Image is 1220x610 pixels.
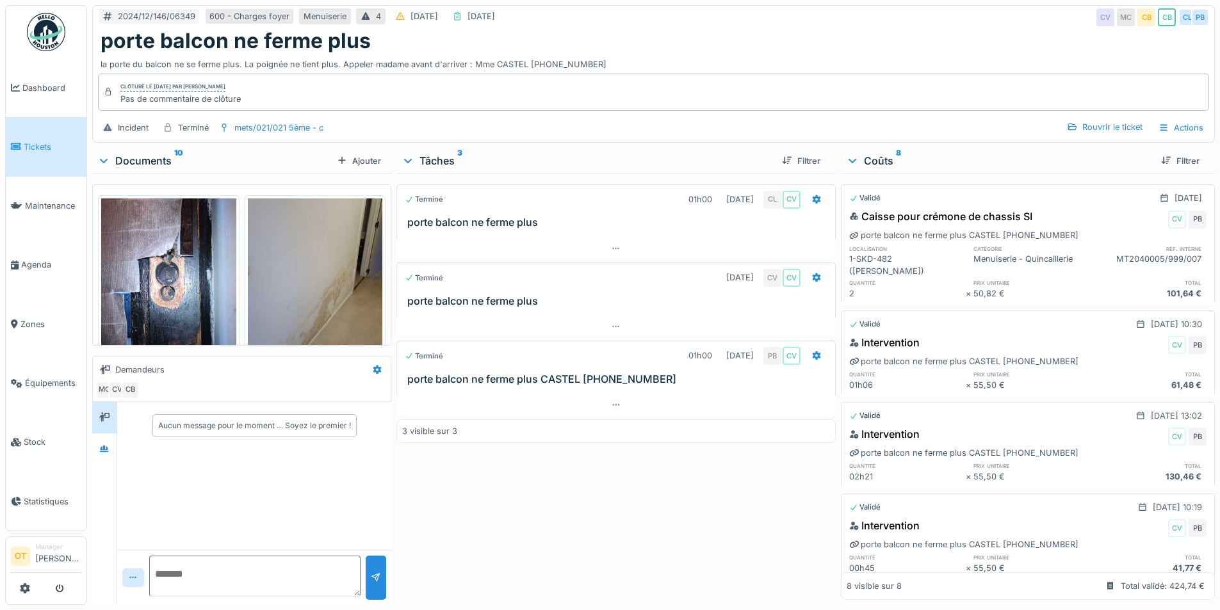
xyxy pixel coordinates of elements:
[25,200,81,212] span: Maintenance
[108,381,126,399] div: CV
[1178,8,1196,26] div: CL
[849,379,966,391] div: 01h06
[248,198,383,378] img: zcesck9ma4aj3r3dc4sew3ulsn1v
[763,347,781,365] div: PB
[849,470,966,483] div: 02h21
[966,287,974,300] div: ×
[6,294,86,353] a: Zones
[783,269,801,287] div: CV
[35,542,81,552] div: Manager
[6,58,86,117] a: Dashboard
[332,152,386,170] div: Ajouter
[27,13,65,51] img: Badge_color-CXgf-gQk.svg
[1189,519,1207,537] div: PB
[849,319,881,330] div: Validé
[849,553,966,561] h6: quantité
[973,370,1090,378] h6: prix unitaire
[1096,8,1114,26] div: CV
[120,83,225,92] div: Clôturé le [DATE] par [PERSON_NAME]
[405,194,443,205] div: Terminé
[24,436,81,448] span: Stock
[973,278,1090,287] h6: prix unitaire
[1121,580,1205,592] div: Total validé: 424,74 €
[95,381,113,399] div: MC
[849,245,966,253] h6: localisation
[468,10,495,22] div: [DATE]
[6,413,86,472] a: Stock
[763,191,781,209] div: CL
[1158,8,1176,26] div: CB
[1168,519,1186,537] div: CV
[405,273,443,284] div: Terminé
[1175,192,1202,204] div: [DATE]
[849,287,966,300] div: 2
[849,253,966,277] div: 1-SKD-482 ([PERSON_NAME])
[966,470,974,483] div: ×
[1090,370,1207,378] h6: total
[11,542,81,573] a: OT Manager[PERSON_NAME]
[1189,211,1207,229] div: PB
[6,472,86,531] a: Statistiques
[849,502,881,513] div: Validé
[1090,553,1207,561] h6: total
[234,122,323,134] div: mets/021/021 5ème - c
[849,410,881,421] div: Validé
[966,379,974,391] div: ×
[6,117,86,176] a: Tickets
[402,153,771,168] div: Tâches
[726,349,754,362] div: [DATE]
[688,193,712,205] div: 01h00
[115,364,165,376] div: Demandeurs
[22,82,81,94] span: Dashboard
[121,381,139,399] div: CB
[849,462,966,470] h6: quantité
[1090,278,1207,287] h6: total
[849,355,1078,367] div: porte balcon ne ferme plus CASTEL [PHONE_NUMBER]
[174,153,183,168] sup: 10
[407,373,829,385] h3: porte balcon ne ferme plus CASTEL [PHONE_NUMBER]
[178,122,209,134] div: Terminé
[1168,428,1186,445] div: CV
[1090,287,1207,300] div: 101,64 €
[11,547,30,566] li: OT
[1090,462,1207,470] h6: total
[24,495,81,508] span: Statistiques
[973,379,1090,391] div: 55,50 €
[849,229,1078,241] div: porte balcon ne ferme plus CASTEL [PHONE_NUMBER]
[1090,245,1207,253] h6: ref. interne
[118,10,195,22] div: 2024/12/146/06349
[1151,318,1202,330] div: [DATE] 10:30
[973,553,1090,561] h6: prix unitaire
[6,177,86,236] a: Maintenance
[973,253,1090,277] div: Menuiserie - Quincaillerie
[849,209,1032,224] div: Caisse pour crémone de chassis SI
[1090,379,1207,391] div: 61,48 €
[1090,470,1207,483] div: 130,46 €
[97,153,332,168] div: Documents
[304,10,346,22] div: Menuiserie
[20,318,81,330] span: Zones
[118,122,149,134] div: Incident
[1191,8,1209,26] div: PB
[1168,336,1186,354] div: CV
[402,425,457,437] div: 3 visible sur 3
[457,153,462,168] sup: 3
[849,426,920,442] div: Intervention
[726,193,754,205] div: [DATE]
[6,236,86,294] a: Agenda
[849,335,920,350] div: Intervention
[158,420,351,431] div: Aucun message pour le moment … Soyez le premier !
[726,271,754,284] div: [DATE]
[407,216,829,229] h3: porte balcon ne ferme plus
[6,353,86,412] a: Équipements
[1189,428,1207,445] div: PB
[849,193,881,204] div: Validé
[25,377,81,389] span: Équipements
[1153,118,1209,137] div: Actions
[973,245,1090,253] h6: catégorie
[896,153,901,168] sup: 8
[763,269,781,287] div: CV
[24,141,81,153] span: Tickets
[1062,118,1148,136] div: Rouvrir le ticket
[35,542,81,570] li: [PERSON_NAME]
